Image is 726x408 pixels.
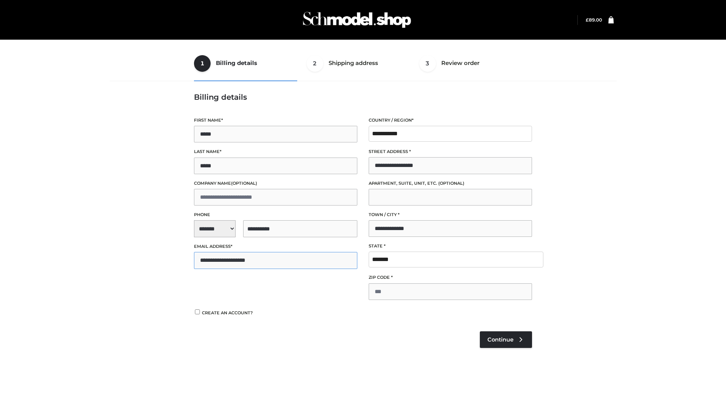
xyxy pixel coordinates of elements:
label: Apartment, suite, unit, etc. [369,180,532,187]
a: £89.00 [586,17,602,23]
input: Create an account? [194,309,201,314]
label: Company name [194,180,357,187]
label: ZIP Code [369,274,532,281]
a: Continue [480,331,532,348]
label: Town / City [369,211,532,218]
span: (optional) [438,181,464,186]
label: State [369,243,532,250]
bdi: 89.00 [586,17,602,23]
span: (optional) [231,181,257,186]
label: Last name [194,148,357,155]
h3: Billing details [194,93,532,102]
span: Continue [487,336,513,343]
img: Schmodel Admin 964 [300,5,414,35]
span: £ [586,17,589,23]
span: Create an account? [202,310,253,315]
label: Phone [194,211,357,218]
label: Email address [194,243,357,250]
label: Street address [369,148,532,155]
label: First name [194,117,357,124]
label: Country / Region [369,117,532,124]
